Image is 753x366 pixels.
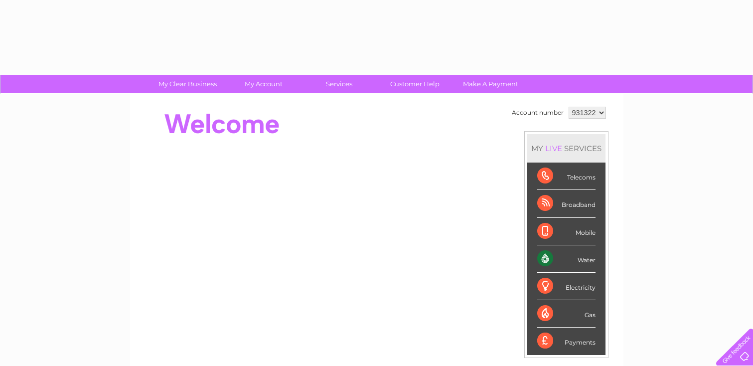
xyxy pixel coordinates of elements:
div: Payments [537,328,596,355]
div: Water [537,245,596,273]
div: MY SERVICES [527,134,605,163]
div: Broadband [537,190,596,217]
a: Customer Help [374,75,456,93]
div: Mobile [537,218,596,245]
div: LIVE [543,144,564,153]
a: Services [298,75,380,93]
a: My Clear Business [147,75,229,93]
div: Gas [537,300,596,328]
a: Make A Payment [450,75,532,93]
td: Account number [509,104,566,121]
div: Electricity [537,273,596,300]
a: My Account [222,75,304,93]
div: Telecoms [537,163,596,190]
